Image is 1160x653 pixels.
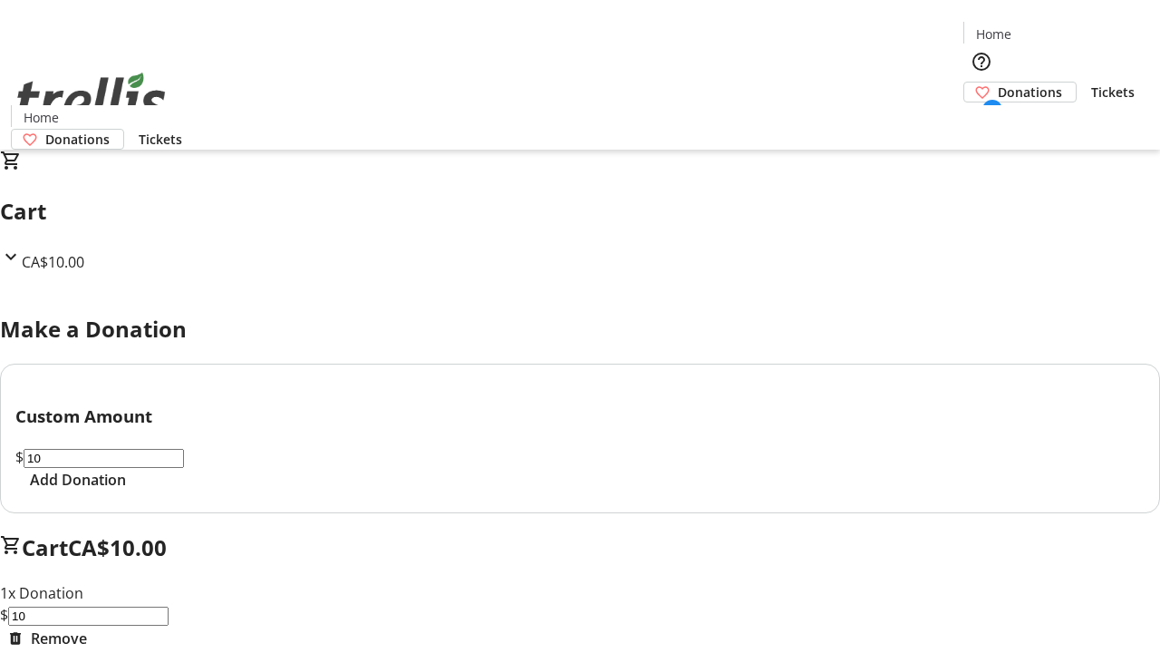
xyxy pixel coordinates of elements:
a: Home [964,24,1022,44]
input: Donation Amount [8,607,169,626]
span: Tickets [1091,83,1135,102]
span: Donations [45,130,110,149]
span: CA$10.00 [68,532,167,562]
a: Donations [963,82,1077,102]
h3: Custom Amount [15,404,1145,429]
button: Help [963,44,1000,80]
a: Donations [11,129,124,150]
span: Home [976,24,1011,44]
span: Add Donation [30,469,126,491]
a: Home [12,108,70,127]
span: $ [15,447,24,467]
a: Tickets [124,130,197,149]
img: Orient E2E Organization sZTEsz5ByT's Logo [11,53,172,143]
button: Add Donation [15,469,140,491]
a: Tickets [1077,83,1149,102]
input: Donation Amount [24,449,184,468]
span: Tickets [139,130,182,149]
button: Cart [963,102,1000,139]
span: Home [24,108,59,127]
span: CA$10.00 [22,252,84,272]
span: Donations [998,83,1062,102]
span: Remove [31,628,87,649]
